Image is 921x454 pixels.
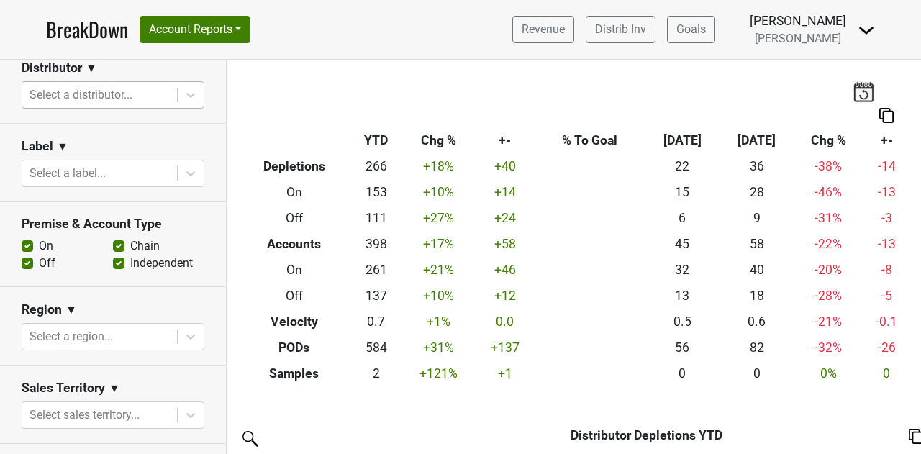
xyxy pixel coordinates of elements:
h3: Region [22,302,62,317]
div: [PERSON_NAME] [750,12,846,30]
td: 56 [645,335,720,360]
td: 584 [351,335,401,360]
span: ▼ [109,380,120,397]
img: Copy to clipboard [879,108,894,123]
td: 36 [720,154,794,180]
td: +137 [476,335,535,360]
td: +40 [476,154,535,180]
td: -28 % [794,283,863,309]
th: % To Goal [535,128,645,154]
th: Off [237,283,351,309]
td: 0 [863,360,910,386]
td: +14 [476,180,535,206]
span: ▼ [57,138,68,155]
th: Samples [237,360,351,386]
th: Accounts [237,232,351,258]
td: 137 [351,283,401,309]
h3: Distributor [22,60,82,76]
h3: Sales Territory [22,381,105,396]
th: Velocity [237,309,351,335]
th: Chg % [794,128,863,154]
span: ▼ [65,301,77,319]
td: -13 [863,180,910,206]
th: Off [237,206,351,232]
td: -14 [863,154,910,180]
td: +17 % [401,232,476,258]
td: +21 % [401,258,476,283]
td: 153 [351,180,401,206]
td: 0 % [794,360,863,386]
td: 40 [720,258,794,283]
td: +10 % [401,180,476,206]
td: 28 [720,180,794,206]
td: -21 % [794,309,863,335]
a: Revenue [512,16,574,43]
td: +18 % [401,154,476,180]
td: +1 [476,360,535,386]
td: 0.6 [720,309,794,335]
h3: Premise & Account Type [22,217,204,232]
td: 9 [720,206,794,232]
td: -26 [863,335,910,360]
td: -20 % [794,258,863,283]
td: +58 [476,232,535,258]
td: -5 [863,283,910,309]
td: 0.0 [476,309,535,335]
td: 58 [720,232,794,258]
th: YTD [351,128,401,154]
label: Independent [130,255,193,272]
td: +27 % [401,206,476,232]
td: +1 % [401,309,476,335]
td: +24 [476,206,535,232]
img: Dropdown Menu [858,22,875,39]
img: last_updated_date [853,81,874,101]
span: ▼ [86,60,97,77]
label: On [39,237,53,255]
td: 22 [645,154,720,180]
th: [DATE] [720,128,794,154]
td: +31 % [401,335,476,360]
td: 45 [645,232,720,258]
a: Distrib Inv [586,16,655,43]
th: On [237,258,351,283]
td: +121 % [401,360,476,386]
span: [PERSON_NAME] [755,32,841,45]
th: On [237,180,351,206]
td: 13 [645,283,720,309]
th: Depletions [237,154,351,180]
img: filter [237,426,260,449]
td: +46 [476,258,535,283]
td: 82 [720,335,794,360]
td: +10 % [401,283,476,309]
td: 2 [351,360,401,386]
td: -3 [863,206,910,232]
td: -13 [863,232,910,258]
td: -0.1 [863,309,910,335]
th: Distributor Depletions YTD [453,422,840,448]
td: 398 [351,232,401,258]
th: +- [863,128,910,154]
label: Off [39,255,55,272]
td: -22 % [794,232,863,258]
a: BreakDown [46,14,128,45]
td: 111 [351,206,401,232]
button: Account Reports [140,16,250,43]
td: 15 [645,180,720,206]
th: +- [476,128,535,154]
td: 261 [351,258,401,283]
td: 0 [645,360,720,386]
td: +12 [476,283,535,309]
td: 32 [645,258,720,283]
th: PODs [237,335,351,360]
td: 0.7 [351,309,401,335]
h3: Label [22,139,53,154]
label: Chain [130,237,160,255]
td: -46 % [794,180,863,206]
td: 0.5 [645,309,720,335]
a: Goals [667,16,715,43]
td: -8 [863,258,910,283]
td: 6 [645,206,720,232]
td: 18 [720,283,794,309]
td: 266 [351,154,401,180]
td: -38 % [794,154,863,180]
